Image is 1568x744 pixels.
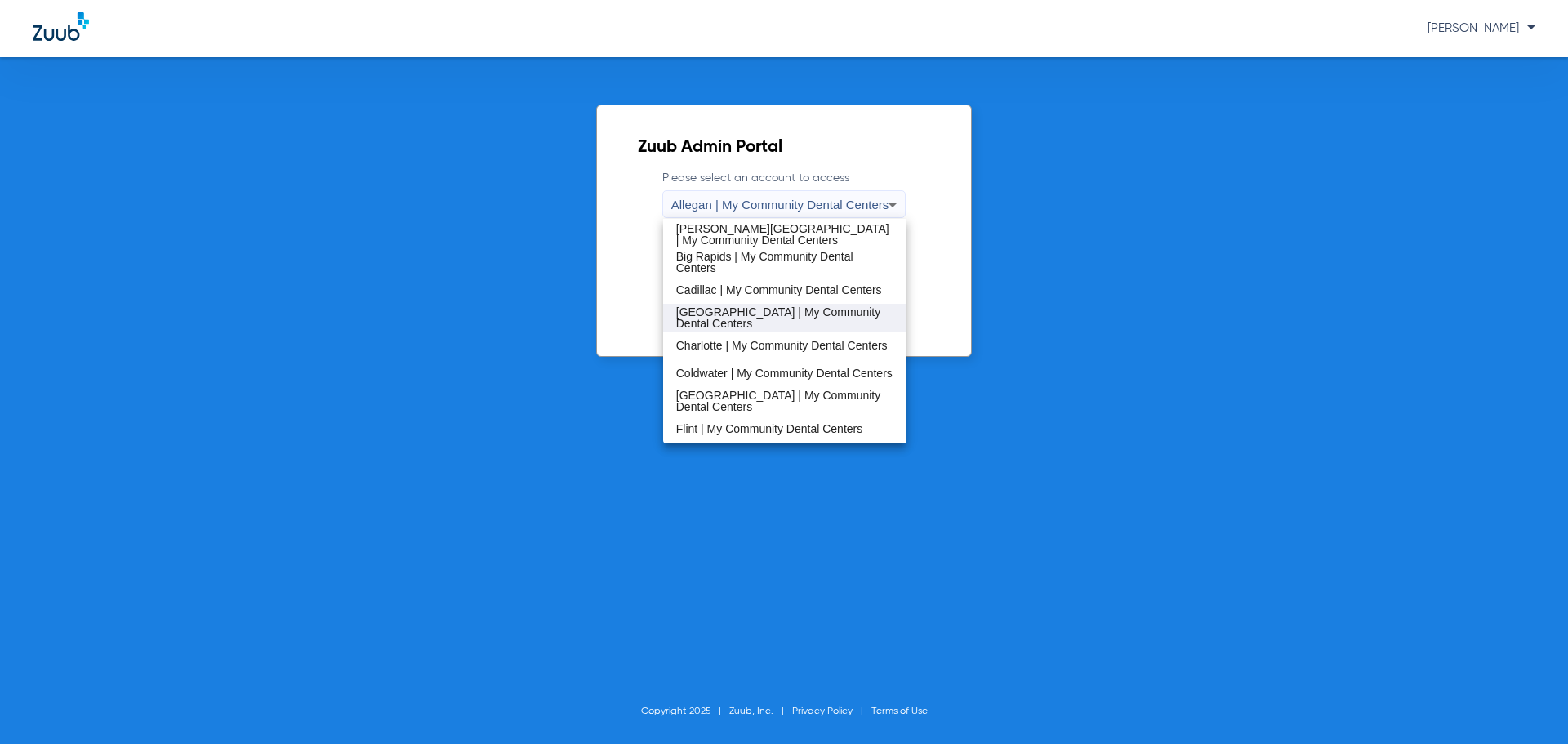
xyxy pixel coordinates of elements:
[676,306,894,329] span: [GEOGRAPHIC_DATA] | My Community Dental Centers
[676,390,894,412] span: [GEOGRAPHIC_DATA] | My Community Dental Centers
[676,223,894,246] span: [PERSON_NAME][GEOGRAPHIC_DATA] | My Community Dental Centers
[676,340,888,351] span: Charlotte | My Community Dental Centers
[676,284,882,296] span: Cadillac | My Community Dental Centers
[676,423,862,434] span: Flint | My Community Dental Centers
[676,251,894,274] span: Big Rapids | My Community Dental Centers
[676,368,893,379] span: Coldwater | My Community Dental Centers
